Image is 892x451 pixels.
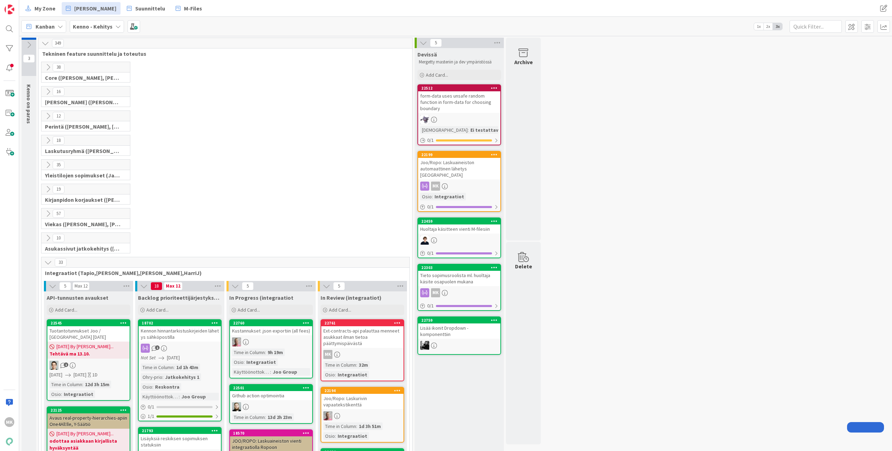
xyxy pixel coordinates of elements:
[47,320,130,342] div: 22545Tuotantotunnukset Joo / [GEOGRAPHIC_DATA] [DATE]
[417,84,501,145] a: 22512form-data uses unsafe random function in form-data for choosing boundaryLM[DEMOGRAPHIC_DATA]...
[49,361,59,370] img: TT
[229,294,293,301] span: In Progress (integraatiot
[321,388,403,409] div: 22194Joo/Ropo: Laskurivin vapaatekstikenttä
[418,317,500,323] div: 22759
[45,221,121,228] span: Viekas (Samuli, Saara, Mika, Pirjo, Keijo, TommiHä, Rasmus)
[321,294,382,301] span: In Review (integraatiot)
[418,288,500,297] div: MK
[418,317,500,339] div: 22759Lisää ikonit Dropdown -komponenttiin
[420,115,429,124] img: LM
[336,432,369,440] div: Integraatiot
[323,361,356,369] div: Time in Column
[53,161,64,169] span: 35
[418,249,500,258] div: 0/1
[155,345,160,350] span: 1
[321,319,404,381] a: 22761Ext-contracts-api palauttaa menneet asukkaat ilman tietoa päättymispäivästäMKTime in Column:...
[357,361,370,369] div: 32m
[36,22,55,31] span: Kanban
[420,236,429,245] img: MT
[83,381,111,388] div: 12d 3h 15m
[230,385,312,400] div: 22501Github action optimointia
[418,91,500,113] div: form-data uses unsafe random function in form-data for choosing boundary
[238,307,260,313] span: Add Card...
[139,320,221,326] div: 18702
[47,319,130,401] a: 22545Tuotantotunnukset Joo / [GEOGRAPHIC_DATA] [DATE][DATE] By [PERSON_NAME]...Tehtävä ma 13.10.T...
[74,371,86,379] span: [DATE]
[323,422,356,430] div: Time in Column
[53,209,64,218] span: 57
[242,282,254,290] span: 5
[23,54,35,63] span: 3
[139,403,221,411] div: 0/1
[324,388,403,393] div: 22194
[418,115,500,124] div: LM
[420,193,432,200] div: Osio
[141,373,162,381] div: Ohry-prio
[417,316,501,355] a: 22759Lisää ikonit Dropdown -komponenttiinKM
[417,264,501,311] a: 22303Tieto sopimusroolista ml. huoltaja käsite osapuolen mukanaMK0/1
[49,350,128,357] b: Tehtävä ma 13.10.
[141,383,152,391] div: Osio
[56,343,114,350] span: [DATE] By [PERSON_NAME]...
[151,282,162,290] span: 18
[230,402,312,411] div: SH
[323,411,332,420] img: HJ
[265,349,266,356] span: :
[5,437,14,446] img: avatar
[171,2,206,15] a: M-Files
[47,326,130,342] div: Tuotantotunnukset Joo / [GEOGRAPHIC_DATA] [DATE]
[175,364,200,371] div: 1d 1h 43m
[53,234,64,242] span: 10
[141,354,156,361] i: Not Set
[152,383,153,391] span: :
[417,51,437,58] span: Devissä
[418,341,500,350] div: KM
[142,428,221,433] div: 21793
[754,23,763,30] span: 1x
[139,412,221,421] div: 1/1
[123,2,169,15] a: Suunnittelu
[418,152,500,158] div: 22199
[335,432,336,440] span: :
[329,307,351,313] span: Add Card...
[420,126,468,134] div: [DEMOGRAPHIC_DATA]
[53,87,64,96] span: 16
[230,430,312,436] div: 18570
[232,358,244,366] div: Osio
[418,218,500,234] div: 22459Huoltaja käsitteen vienti M-filesiin
[323,432,335,440] div: Osio
[773,23,782,30] span: 3x
[34,4,55,13] span: My Zone
[53,112,64,120] span: 12
[356,422,357,430] span: :
[333,282,345,290] span: 5
[55,258,67,267] span: 33
[468,126,469,134] span: :
[61,390,62,398] span: :
[418,271,500,286] div: Tieto sopimusroolista ml. huoltaja käsite osapuolen mukana
[92,371,98,379] div: 1D
[790,20,842,33] input: Quick Filter...
[266,413,294,421] div: 13d 2h 23m
[148,403,154,411] span: 0 / 1
[180,393,208,400] div: Joo Group
[179,393,180,400] span: :
[5,5,14,14] img: Visit kanbanzone.com
[323,371,335,379] div: Osio
[47,294,108,301] span: API-tunnusten avaukset
[139,428,221,434] div: 21793
[47,413,130,429] div: Avaus real-property-hierarchies-apiin One4All:lle, Y-Säätiö
[139,326,221,342] div: Kennon hinnantarkistuskirjeiden lähetys sähköpostilla
[270,368,271,376] span: :
[162,373,163,381] span: :
[418,202,500,211] div: 0/1
[53,63,64,71] span: 38
[265,413,266,421] span: :
[139,434,221,449] div: Lisäyksiä reskiksen sopimuksen statuksiin
[233,321,312,326] div: 22760
[230,391,312,400] div: Github action optimointia
[321,411,403,420] div: HJ
[53,185,64,193] span: 19
[49,390,61,398] div: Osio
[421,152,500,157] div: 22199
